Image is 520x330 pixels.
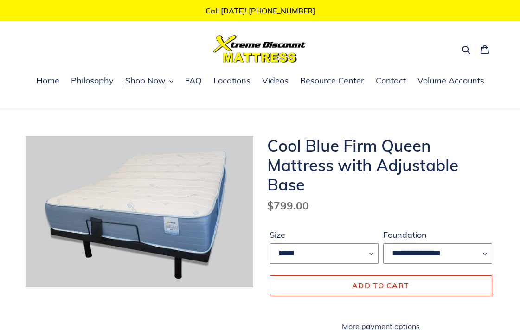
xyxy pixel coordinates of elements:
[417,75,484,86] span: Volume Accounts
[257,74,293,88] a: Videos
[295,74,369,88] a: Resource Center
[376,75,406,86] span: Contact
[36,75,59,86] span: Home
[270,275,493,296] button: Add to cart
[267,136,495,194] h1: Cool Blue Firm Queen Mattress with Adjustable Base
[125,75,166,86] span: Shop Now
[270,228,379,241] label: Size
[209,74,255,88] a: Locations
[371,74,411,88] a: Contact
[213,35,306,63] img: Xtreme Discount Mattress
[262,75,289,86] span: Videos
[300,75,364,86] span: Resource Center
[413,74,489,88] a: Volume Accounts
[383,228,492,241] label: Foundation
[32,74,64,88] a: Home
[213,75,250,86] span: Locations
[267,199,309,212] span: $799.00
[352,281,409,290] span: Add to cart
[180,74,206,88] a: FAQ
[66,74,118,88] a: Philosophy
[121,74,178,88] button: Shop Now
[71,75,114,86] span: Philosophy
[185,75,202,86] span: FAQ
